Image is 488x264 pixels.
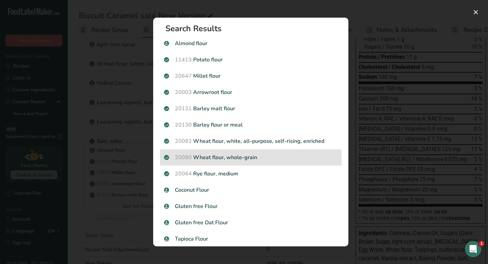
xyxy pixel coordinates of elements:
span: 1 [479,241,484,246]
span: 20082 [175,137,192,145]
p: Barley malt flour [164,105,338,113]
span: 20131 [175,105,192,112]
p: Millet flour [164,72,338,80]
p: Arrowroot flour [164,88,338,96]
p: Gluten free Oat Flour [164,219,338,227]
p: Barley flour or meal [164,121,338,129]
span: 20647 [175,72,192,80]
p: Almond flour [164,39,338,48]
p: Rye flour, medium [164,170,338,178]
span: 11413 [175,56,192,63]
span: 20064 [175,170,192,177]
span: 20003 [175,89,192,96]
p: Tapioca Flour [164,235,338,243]
p: Potato flour [164,56,338,64]
span: 20130 [175,121,192,129]
p: Coconut Flour [164,186,338,194]
p: Gluten free Flour [164,202,338,210]
iframe: Intercom live chat [465,241,481,257]
p: Wheat flour, white, all-purpose, self-rising, enriched [164,137,338,145]
p: Wheat flour, whole-grain [164,153,338,162]
h1: Search Results [165,24,342,33]
span: 20080 [175,154,192,161]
